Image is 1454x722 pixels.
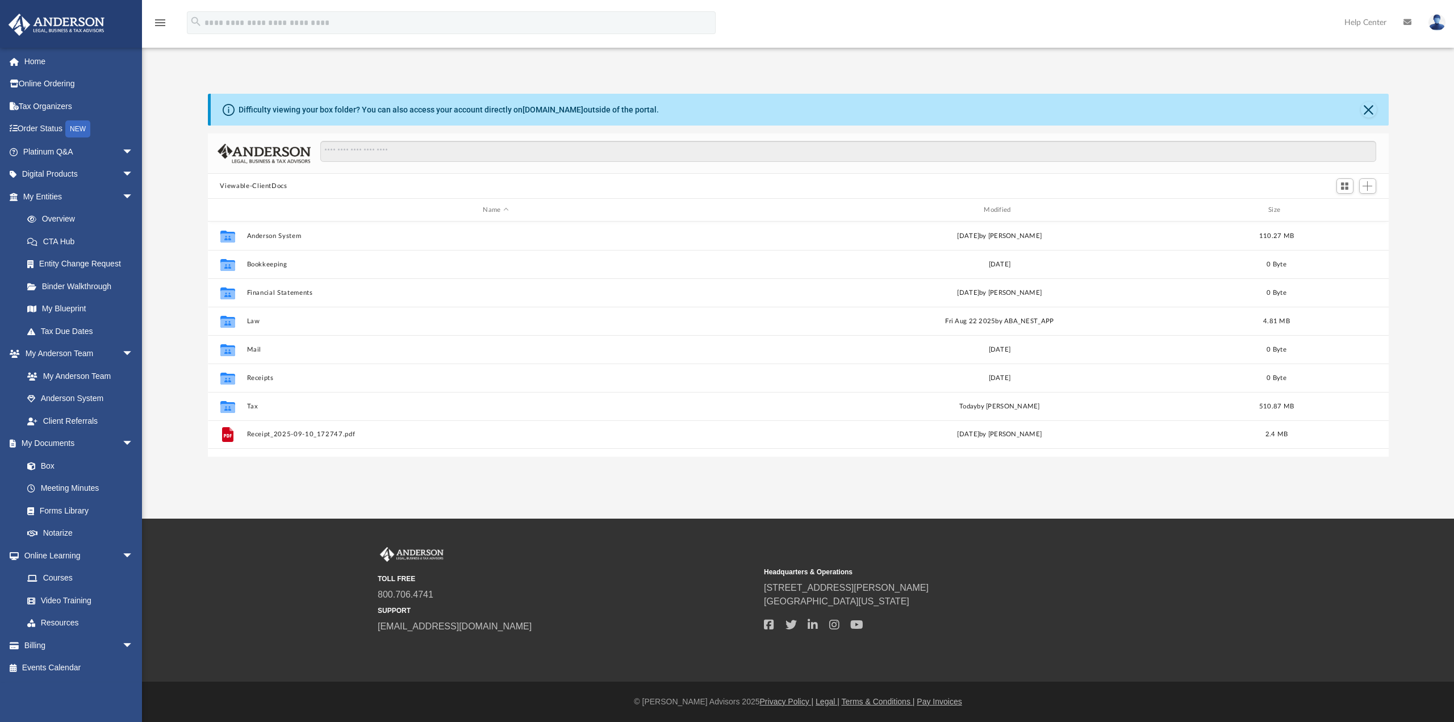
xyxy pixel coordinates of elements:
div: [DATE] by [PERSON_NAME] [750,429,1249,440]
a: Binder Walkthrough [16,275,151,298]
div: Modified [750,205,1248,215]
span: arrow_drop_down [122,432,145,456]
img: User Pic [1428,14,1445,31]
a: My Anderson Teamarrow_drop_down [8,343,145,365]
span: 2.4 MB [1265,431,1288,437]
a: My Entitiesarrow_drop_down [8,185,151,208]
i: menu [153,16,167,30]
span: arrow_drop_down [122,140,145,164]
div: Difficulty viewing your box folder? You can also access your account directly on outside of the p... [239,104,659,116]
a: Tax Due Dates [16,320,151,343]
a: Entity Change Request [16,253,151,276]
small: SUPPORT [378,606,756,616]
a: Courses [16,567,145,590]
a: Platinum Q&Aarrow_drop_down [8,140,151,163]
div: [DATE] [750,345,1249,355]
a: Video Training [16,589,139,612]
a: [EMAIL_ADDRESS][DOMAIN_NAME] [378,621,532,631]
span: 0 Byte [1267,290,1286,296]
a: CTA Hub [16,230,151,253]
span: arrow_drop_down [122,544,145,567]
span: 510.87 MB [1259,403,1293,410]
span: 0 Byte [1267,375,1286,381]
span: today [959,403,977,410]
a: Notarize [16,522,145,545]
button: Receipts [246,374,745,382]
span: 0 Byte [1267,347,1286,353]
span: arrow_drop_down [122,343,145,366]
button: Tax [246,403,745,410]
button: Law [246,318,745,325]
a: Client Referrals [16,410,145,432]
a: Online Ordering [8,73,151,95]
input: Search files and folders [320,141,1376,162]
div: [DATE] [750,260,1249,270]
a: Events Calendar [8,657,151,679]
span: 0 Byte [1267,261,1286,268]
a: Terms & Conditions | [842,697,915,706]
img: Anderson Advisors Platinum Portal [378,547,446,562]
a: [DOMAIN_NAME] [523,105,583,114]
span: arrow_drop_down [122,634,145,657]
div: NEW [65,120,90,137]
button: Anderson System [246,232,745,240]
a: Home [8,50,151,73]
small: TOLL FREE [378,574,756,584]
div: © [PERSON_NAME] Advisors 2025 [142,696,1454,708]
i: search [190,15,202,28]
a: My Documentsarrow_drop_down [8,432,145,455]
a: My Anderson Team [16,365,139,387]
div: Name [246,205,745,215]
a: 800.706.4741 [378,590,433,599]
button: Viewable-ClientDocs [220,181,287,191]
a: Pay Invoices [917,697,962,706]
button: Mail [246,346,745,353]
div: [DATE] [750,373,1249,383]
a: [STREET_ADDRESS][PERSON_NAME] [764,583,929,592]
a: Legal | [816,697,839,706]
img: Anderson Advisors Platinum Portal [5,14,108,36]
a: Online Learningarrow_drop_down [8,544,145,567]
a: Anderson System [16,387,145,410]
span: arrow_drop_down [122,163,145,186]
small: Headquarters & Operations [764,567,1142,577]
div: Size [1254,205,1299,215]
span: 4.81 MB [1263,318,1290,324]
a: [GEOGRAPHIC_DATA][US_STATE] [764,596,909,606]
a: Tax Organizers [8,95,151,118]
button: Add [1359,178,1376,194]
a: Privacy Policy | [760,697,814,706]
div: id [212,205,241,215]
a: Billingarrow_drop_down [8,634,151,657]
a: menu [153,22,167,30]
a: My Blueprint [16,298,145,320]
a: Digital Productsarrow_drop_down [8,163,151,186]
button: Receipt_2025-09-10_172747.pdf [246,431,745,438]
button: Switch to Grid View [1336,178,1353,194]
a: Forms Library [16,499,139,522]
a: Meeting Minutes [16,477,145,500]
button: Close [1361,102,1377,118]
button: Financial Statements [246,289,745,297]
div: by [PERSON_NAME] [750,402,1249,412]
a: Resources [16,612,145,635]
span: arrow_drop_down [122,185,145,208]
div: Fri Aug 22 2025 by ABA_NEST_APP [750,316,1249,327]
a: Overview [16,208,151,231]
div: id [1304,205,1384,215]
div: [DATE] by [PERSON_NAME] [750,231,1249,241]
div: grid [208,222,1389,457]
button: Bookkeeping [246,261,745,268]
div: [DATE] by [PERSON_NAME] [750,288,1249,298]
a: Order StatusNEW [8,118,151,141]
span: 110.27 MB [1259,233,1293,239]
a: Box [16,454,139,477]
